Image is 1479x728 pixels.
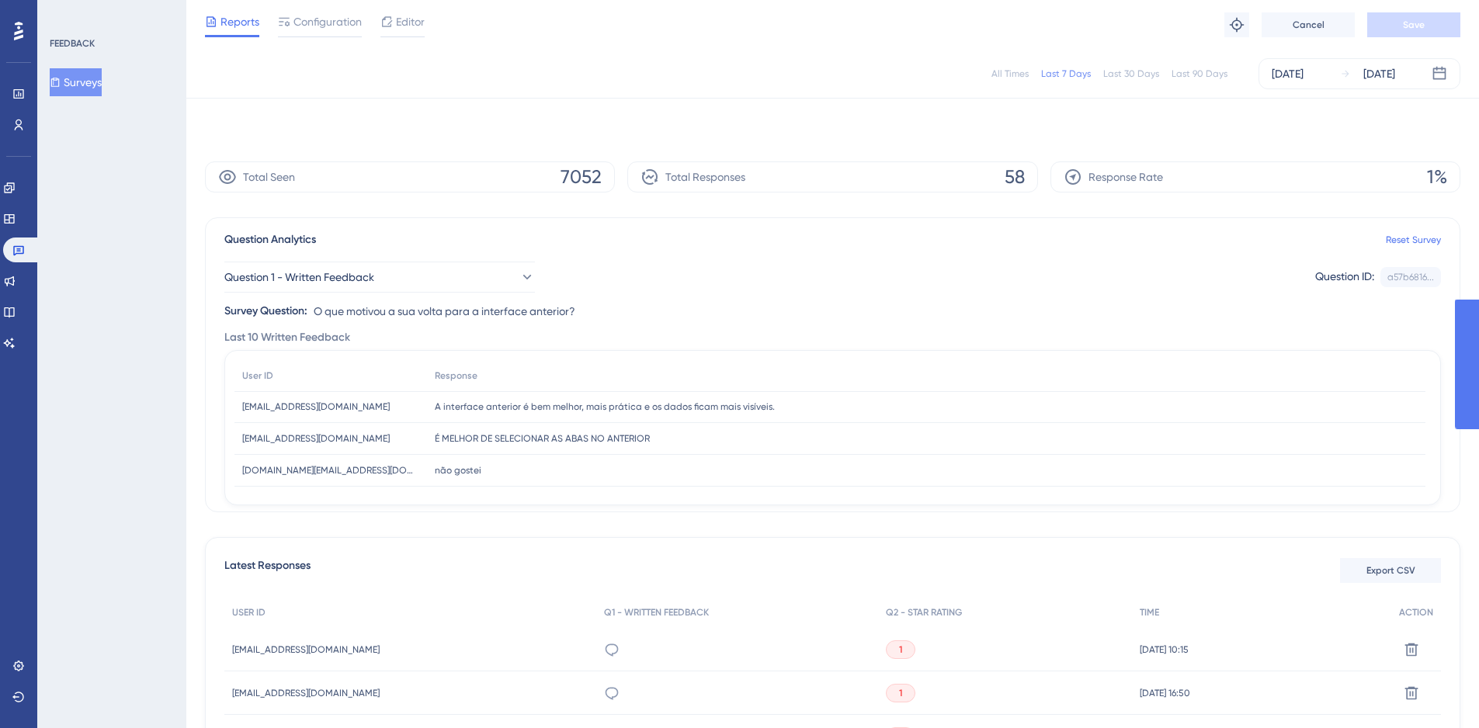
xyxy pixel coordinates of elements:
[242,464,419,477] span: [DOMAIN_NAME][EMAIL_ADDRESS][DOMAIN_NAME]
[1403,19,1425,31] span: Save
[435,464,481,477] span: não gostei
[1315,267,1374,287] div: Question ID:
[220,12,259,31] span: Reports
[1272,64,1304,83] div: [DATE]
[435,369,477,382] span: Response
[1367,12,1460,37] button: Save
[1414,667,1460,713] iframe: UserGuiding AI Assistant Launcher
[886,606,962,619] span: Q2 - STAR RATING
[50,68,102,96] button: Surveys
[435,400,775,413] span: A interface anterior é bem melhor, mais prática e os dados ficam mais visíveis.
[50,37,95,50] div: FEEDBACK
[232,643,380,656] span: [EMAIL_ADDRESS][DOMAIN_NAME]
[224,302,307,321] div: Survey Question:
[1041,68,1091,80] div: Last 7 Days
[435,432,650,445] span: É MELHOR DE SELECIONAR AS ABAS NO ANTERIOR
[1005,165,1025,189] span: 58
[1399,606,1433,619] span: ACTION
[899,643,902,656] span: 1
[224,328,350,347] span: Last 10 Written Feedback
[314,302,575,321] span: O que motivou a sua volta para a interface anterior?
[1262,12,1355,37] button: Cancel
[396,12,425,31] span: Editor
[1293,19,1325,31] span: Cancel
[224,231,316,249] span: Question Analytics
[232,606,266,619] span: USER ID
[604,606,709,619] span: Q1 - WRITTEN FEEDBACK
[1427,165,1447,189] span: 1%
[1363,64,1395,83] div: [DATE]
[561,165,602,189] span: 7052
[1140,643,1189,656] span: [DATE] 10:15
[224,556,311,584] span: Latest Responses
[242,400,390,413] span: [EMAIL_ADDRESS][DOMAIN_NAME]
[293,12,362,31] span: Configuration
[665,168,745,186] span: Total Responses
[1386,234,1441,246] a: Reset Survey
[1140,687,1190,699] span: [DATE] 16:50
[1387,271,1434,283] div: a57b6816...
[1366,564,1415,577] span: Export CSV
[243,168,295,186] span: Total Seen
[224,268,374,286] span: Question 1 - Written Feedback
[991,68,1029,80] div: All Times
[1340,558,1441,583] button: Export CSV
[242,432,390,445] span: [EMAIL_ADDRESS][DOMAIN_NAME]
[1103,68,1159,80] div: Last 30 Days
[224,262,535,293] button: Question 1 - Written Feedback
[242,369,273,382] span: User ID
[1172,68,1227,80] div: Last 90 Days
[1088,168,1163,186] span: Response Rate
[1140,606,1159,619] span: TIME
[232,687,380,699] span: [EMAIL_ADDRESS][DOMAIN_NAME]
[899,687,902,699] span: 1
